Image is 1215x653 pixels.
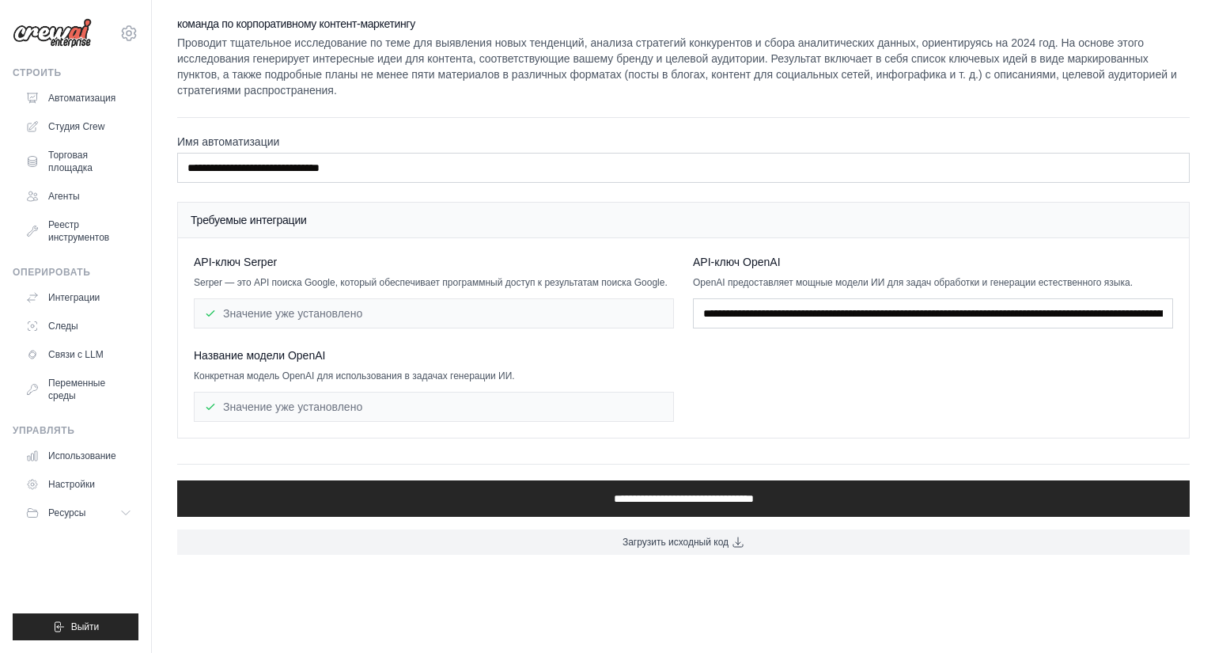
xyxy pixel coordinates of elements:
font: Название модели OpenAI [194,349,325,362]
a: Интеграции [19,285,138,310]
a: Студия Crew [19,114,138,139]
font: API-ключ OpenAI [693,256,781,268]
font: Оперировать [13,267,90,278]
a: Торговая площадка [19,142,138,180]
font: Студия Crew [48,121,104,132]
font: OpenAI предоставляет мощные модели ИИ для задач обработки и генерации естественного языка. [693,277,1133,288]
font: команда по корпоративному контент-маркетингу [177,17,415,30]
font: Связи с LLM [48,349,104,360]
font: Имя автоматизации [177,135,279,148]
a: Реестр инструментов [19,212,138,250]
font: Строить [13,67,62,78]
font: Значение уже установлено [223,401,362,413]
font: Serper — это API поиска Google, который обеспечивает программный доступ к результатам поиска Google. [194,277,668,288]
font: Переменные среды [48,378,105,401]
font: Требуемые интеграции [191,214,307,226]
a: Переменные среды [19,370,138,408]
font: Загрузить исходный код [623,537,729,548]
a: Использование [19,443,138,469]
font: Выйти [71,621,100,632]
img: Логотип [13,18,92,48]
font: Ресурсы [48,507,85,518]
font: Конкретная модель OpenAI для использования в задачах генерации ИИ. [194,370,515,382]
font: Реестр инструментов [48,219,109,243]
font: Использование [48,450,116,461]
font: Автоматизация [48,93,115,104]
font: Значение уже установлено [223,307,362,320]
button: Выйти [13,613,138,640]
a: Следы [19,313,138,339]
font: Проводит тщательное исследование по теме для выявления новых тенденций, анализа стратегий конкуре... [177,36,1177,97]
font: Настройки [48,479,95,490]
a: Связи с LLM [19,342,138,367]
a: Автоматизация [19,85,138,111]
font: Торговая площадка [48,150,93,173]
font: Управлять [13,425,74,436]
font: Интеграции [48,292,100,303]
a: Настройки [19,472,138,497]
font: API-ключ Serper [194,256,277,268]
font: Агенты [48,191,80,202]
a: Агенты [19,184,138,209]
font: Следы [48,321,78,332]
button: Ресурсы [19,500,138,526]
a: Загрузить исходный код [177,530,1190,555]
